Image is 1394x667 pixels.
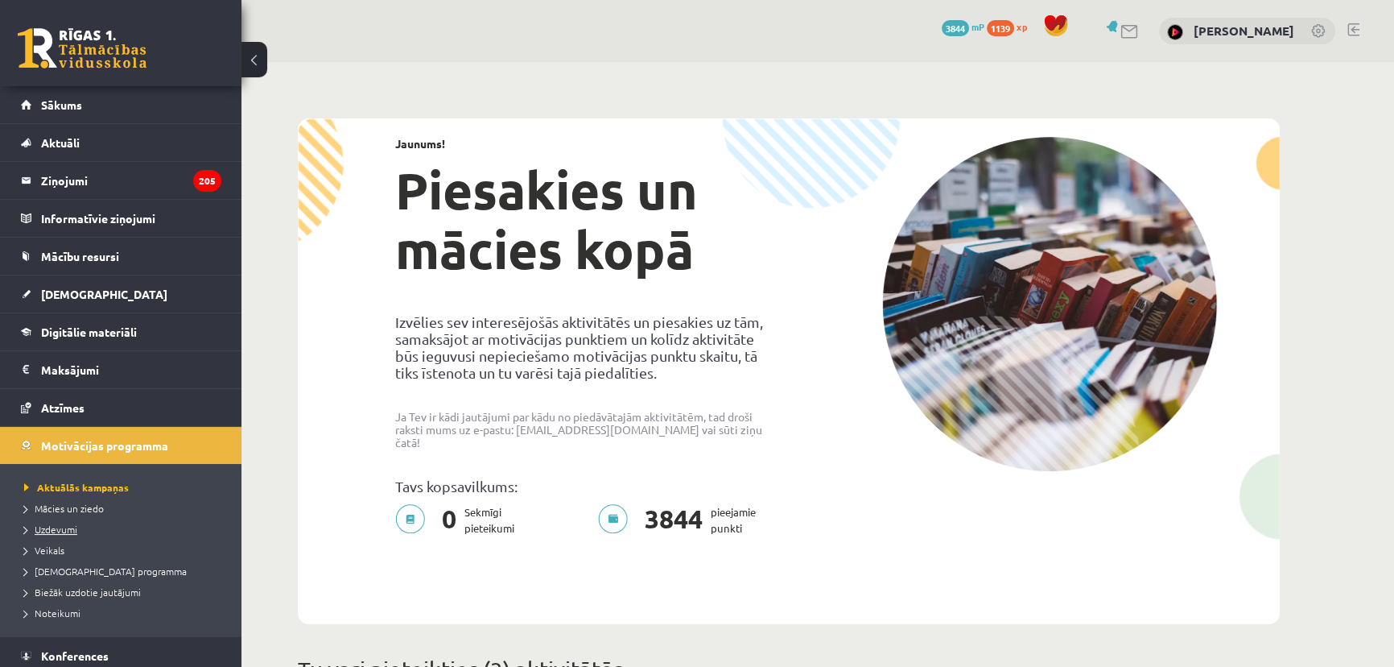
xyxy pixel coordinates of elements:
span: Sākums [41,97,82,112]
a: Rīgas 1. Tālmācības vidusskola [18,28,146,68]
p: Ja Tev ir kādi jautājumi par kādu no piedāvātajām aktivitātēm, tad droši raksti mums uz e-pastu: ... [395,410,777,449]
p: Izvēlies sev interesējošās aktivitātēs un piesakies uz tām, samaksājot ar motivācijas punktiem un... [395,313,777,381]
a: Aktuāli [21,124,221,161]
legend: Informatīvie ziņojumi [41,200,221,237]
p: Sekmīgi pieteikumi [395,504,524,536]
a: Mācies un ziedo [24,501,225,516]
a: Informatīvie ziņojumi [21,200,221,237]
a: Digitālie materiāli [21,313,221,350]
span: Mācies un ziedo [24,502,104,515]
img: campaign-image-1c4f3b39ab1f89d1fca25a8facaab35ebc8e40cf20aedba61fd73fb4233361ac.png [882,137,1217,471]
span: Veikals [24,544,64,557]
span: Mācību resursi [41,249,119,263]
a: Maksājumi [21,351,221,388]
i: 205 [193,170,221,192]
span: Aktuālās kampaņas [24,481,129,494]
span: Motivācijas programma [41,438,168,453]
a: Mācību resursi [21,238,221,275]
span: Aktuāli [41,135,80,150]
a: Biežāk uzdotie jautājumi [24,585,225,599]
a: Sākums [21,86,221,123]
span: mP [971,20,984,33]
span: [DEMOGRAPHIC_DATA] programma [24,565,187,578]
strong: Jaunums! [395,136,445,151]
span: Noteikumi [24,607,80,619]
span: 3844 [942,20,969,36]
a: Veikals [24,543,225,557]
span: Digitālie materiāli [41,325,137,339]
a: [PERSON_NAME] [1194,23,1294,39]
span: xp [1017,20,1027,33]
a: Atzīmes [21,389,221,426]
span: Biežāk uzdotie jautājumi [24,586,141,599]
a: Uzdevumi [24,522,225,536]
a: 1139 xp [987,20,1035,33]
p: pieejamie punkti [598,504,765,536]
a: [DEMOGRAPHIC_DATA] programma [24,564,225,578]
span: [DEMOGRAPHIC_DATA] [41,287,167,301]
span: Konferences [41,648,109,663]
img: Marija Gudrenika [1167,24,1183,40]
a: [DEMOGRAPHIC_DATA] [21,275,221,313]
a: Aktuālās kampaņas [24,480,225,495]
span: Uzdevumi [24,523,77,536]
span: 3844 [637,504,711,536]
a: Ziņojumi205 [21,162,221,199]
h1: Piesakies un mācies kopā [395,160,777,280]
a: 3844 mP [942,20,984,33]
p: Tavs kopsavilkums: [395,478,777,495]
span: 1139 [987,20,1014,36]
a: Noteikumi [24,606,225,620]
a: Motivācijas programma [21,427,221,464]
legend: Ziņojumi [41,162,221,199]
span: 0 [434,504,464,536]
legend: Maksājumi [41,351,221,388]
span: Atzīmes [41,400,85,415]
